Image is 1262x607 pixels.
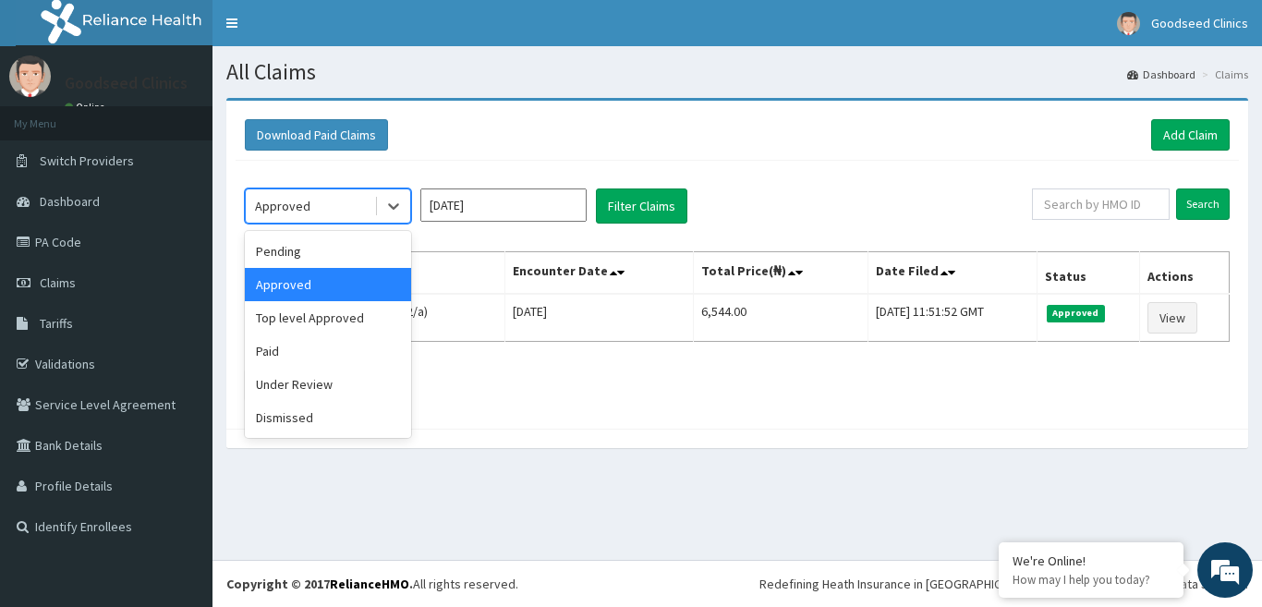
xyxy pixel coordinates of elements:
[245,401,411,434] div: Dismissed
[226,60,1248,84] h1: All Claims
[40,193,100,210] span: Dashboard
[255,197,310,215] div: Approved
[245,301,411,334] div: Top level Approved
[1140,252,1230,295] th: Actions
[330,576,409,592] a: RelianceHMO
[245,368,411,401] div: Under Review
[868,294,1038,342] td: [DATE] 11:51:52 GMT
[420,188,587,222] input: Select Month and Year
[504,252,693,295] th: Encounter Date
[1117,12,1140,35] img: User Image
[65,101,109,114] a: Online
[868,252,1038,295] th: Date Filed
[1151,15,1248,31] span: Goodseed Clinics
[1176,188,1230,220] input: Search
[694,294,868,342] td: 6,544.00
[596,188,687,224] button: Filter Claims
[1151,119,1230,151] a: Add Claim
[1147,302,1197,334] a: View
[504,294,693,342] td: [DATE]
[1013,552,1170,569] div: We're Online!
[1127,67,1195,82] a: Dashboard
[245,334,411,368] div: Paid
[40,315,73,332] span: Tariffs
[759,575,1248,593] div: Redefining Heath Insurance in [GEOGRAPHIC_DATA] using Telemedicine and Data Science!
[40,274,76,291] span: Claims
[245,268,411,301] div: Approved
[1038,252,1140,295] th: Status
[212,560,1262,607] footer: All rights reserved.
[1197,67,1248,82] li: Claims
[65,75,188,91] p: Goodseed Clinics
[1032,188,1170,220] input: Search by HMO ID
[1047,305,1105,322] span: Approved
[694,252,868,295] th: Total Price(₦)
[245,235,411,268] div: Pending
[245,119,388,151] button: Download Paid Claims
[1013,572,1170,588] p: How may I help you today?
[226,576,413,592] strong: Copyright © 2017 .
[40,152,134,169] span: Switch Providers
[9,55,51,97] img: User Image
